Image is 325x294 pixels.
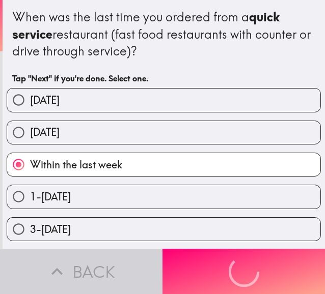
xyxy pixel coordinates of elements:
[30,125,60,139] span: [DATE]
[12,73,315,84] h6: Tap "Next" if you're done. Select one.
[12,9,315,60] div: When was the last time you ordered from a restaurant (fast food restaurants with counter or drive...
[30,93,60,107] span: [DATE]
[30,190,71,204] span: 1-[DATE]
[7,121,320,144] button: [DATE]
[30,158,122,172] span: Within the last week
[7,89,320,111] button: [DATE]
[30,222,71,237] span: 3-[DATE]
[7,218,320,241] button: 3-[DATE]
[12,9,283,42] b: quick service
[7,185,320,208] button: 1-[DATE]
[7,153,320,176] button: Within the last week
